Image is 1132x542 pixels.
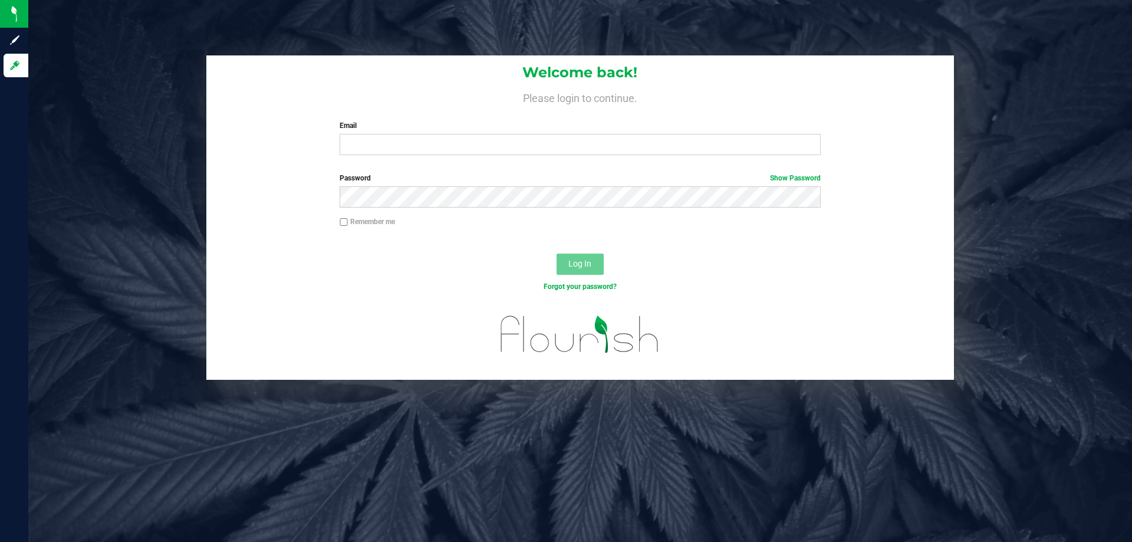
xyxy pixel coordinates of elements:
[340,174,371,182] span: Password
[340,216,395,227] label: Remember me
[340,120,820,131] label: Email
[9,34,21,46] inline-svg: Sign up
[206,90,954,104] h4: Please login to continue.
[568,259,591,268] span: Log In
[544,283,617,291] a: Forgot your password?
[486,304,673,364] img: flourish_logo.svg
[9,60,21,71] inline-svg: Log in
[770,174,821,182] a: Show Password
[340,218,348,226] input: Remember me
[557,254,604,275] button: Log In
[206,65,954,80] h1: Welcome back!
